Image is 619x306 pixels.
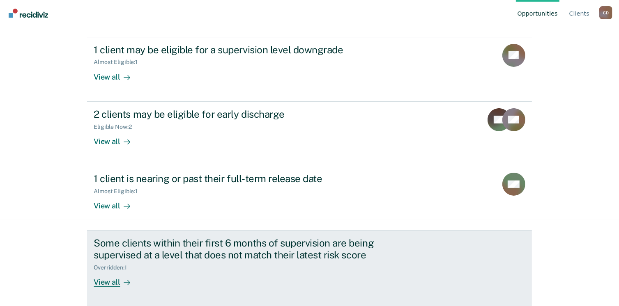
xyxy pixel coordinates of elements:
div: 1 client is nearing or past their full-term release date [94,173,382,185]
div: 1 client may be eligible for a supervision level downgrade [94,44,382,56]
div: 2 clients may be eligible for early discharge [94,108,382,120]
a: 1 client may be eligible for a supervision level downgradeAlmost Eligible:1View all [87,37,532,102]
a: 2 clients may be eligible for early dischargeEligible Now:2View all [87,102,532,166]
div: Eligible Now : 2 [94,123,138,130]
div: View all [94,66,140,82]
div: Almost Eligible : 1 [94,59,144,66]
div: Overridden : 1 [94,264,133,271]
a: 1 client is nearing or past their full-term release dateAlmost Eligible:1View all [87,166,532,231]
div: View all [94,271,140,287]
button: Profile dropdown button [599,6,612,19]
div: View all [94,130,140,146]
div: C D [599,6,612,19]
div: Some clients within their first 6 months of supervision are being supervised at a level that does... [94,237,382,261]
div: Almost Eligible : 1 [94,188,144,195]
div: View all [94,195,140,211]
img: Recidiviz [9,9,48,18]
